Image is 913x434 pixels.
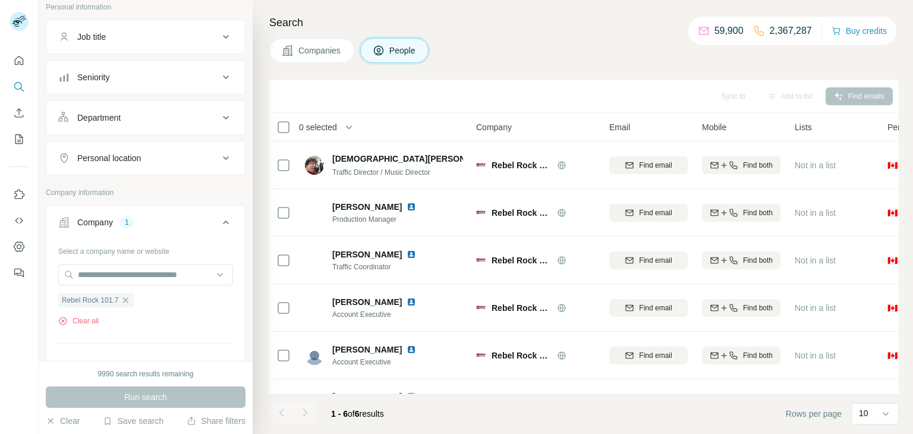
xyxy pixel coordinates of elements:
span: [DEMOGRAPHIC_DATA][PERSON_NAME] [332,153,498,165]
p: 10 [859,407,868,419]
button: Clear all [58,316,99,326]
span: 1 - 6 [331,409,348,419]
button: Find email [609,299,688,317]
img: Logo of Rebel Rock 101.7 [476,303,486,313]
img: Avatar [305,298,324,317]
span: of [348,409,355,419]
button: Use Surfe on LinkedIn [10,184,29,205]
span: Find both [743,160,773,171]
button: Find both [702,347,780,364]
button: My lists [10,128,29,150]
button: Save search [103,415,163,427]
span: Not in a list [795,161,836,170]
span: Rebel Rock 101.7 [492,302,551,314]
button: Find email [609,204,688,222]
span: Rebel Rock 101.7 [492,159,551,171]
span: Find both [743,350,773,361]
span: 🇨🇦 [887,350,898,361]
span: Find email [639,255,672,266]
div: Select a company name or website [58,241,233,257]
span: Rebel Rock 101.7 [62,295,118,306]
span: Not in a list [795,351,836,360]
span: Not in a list [795,256,836,265]
p: Upload a CSV of company websites. [58,360,233,371]
span: 🇨🇦 [887,159,898,171]
button: Enrich CSV [10,102,29,124]
span: 6 [355,409,360,419]
span: Mobile [702,121,726,133]
span: Company [476,121,512,133]
span: Traffic Coordinator [332,262,421,272]
span: Account Executive [332,309,421,320]
img: Avatar [305,346,324,365]
span: Lists [795,121,812,133]
img: Logo of Rebel Rock 101.7 [476,161,486,170]
button: Department [46,103,245,132]
button: Find both [702,299,780,317]
button: Find email [609,347,688,364]
button: Personal location [46,144,245,172]
span: Rebel Rock 101.7 [492,350,551,361]
span: Find email [639,160,672,171]
span: 🇨🇦 [887,254,898,266]
img: Logo of Rebel Rock 101.7 [476,351,486,360]
span: Account Executive [332,357,421,367]
span: 🇨🇦 [887,302,898,314]
div: 1 [120,217,134,228]
img: Avatar [305,251,324,270]
button: Share filters [187,415,245,427]
p: 59,900 [714,24,744,38]
span: Traffic Director / Music Director [332,168,430,177]
span: Not in a list [795,208,836,218]
button: Find both [702,251,780,269]
div: Personal location [77,152,141,164]
button: Clear [46,415,80,427]
img: Avatar [305,394,324,413]
button: Use Surfe API [10,210,29,231]
span: People [389,45,417,56]
img: Logo of Rebel Rock 101.7 [476,256,486,265]
div: Seniority [77,71,109,83]
span: Find email [639,303,672,313]
span: results [331,409,384,419]
span: Find both [743,255,773,266]
span: [PERSON_NAME] [332,249,402,260]
button: Search [10,76,29,98]
span: 🇨🇦 [887,207,898,219]
div: Department [77,112,121,124]
div: Job title [77,31,106,43]
img: LinkedIn logo [407,250,416,259]
span: Find email [639,207,672,218]
div: 9990 search results remaining [98,369,194,379]
img: LinkedIn logo [407,392,416,401]
button: Job title [46,23,245,51]
span: [PERSON_NAME] [332,391,402,402]
button: Find email [609,251,688,269]
h4: Search [269,14,899,31]
span: Find both [743,207,773,218]
span: Rebel Rock 101.7 [492,254,551,266]
p: Company information [46,187,245,198]
button: Find both [702,204,780,222]
button: Quick start [10,50,29,71]
span: Companies [298,45,342,56]
span: Rebel Rock 101.7 [492,207,551,219]
span: 0 selected [299,121,337,133]
img: LinkedIn logo [407,202,416,212]
span: [PERSON_NAME] [332,296,402,308]
span: Rows per page [786,408,842,420]
span: Email [609,121,630,133]
button: Dashboard [10,236,29,257]
span: Find both [743,303,773,313]
button: Seniority [46,63,245,92]
span: Production Manager [332,214,421,225]
button: Buy credits [832,23,887,39]
button: Find email [609,156,688,174]
p: Personal information [46,2,245,12]
img: Logo of Rebel Rock 101.7 [476,208,486,218]
img: Avatar [305,203,324,222]
p: 2,367,287 [770,24,812,38]
span: [PERSON_NAME] [332,344,402,356]
img: LinkedIn logo [407,345,416,354]
div: Company [77,216,113,228]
